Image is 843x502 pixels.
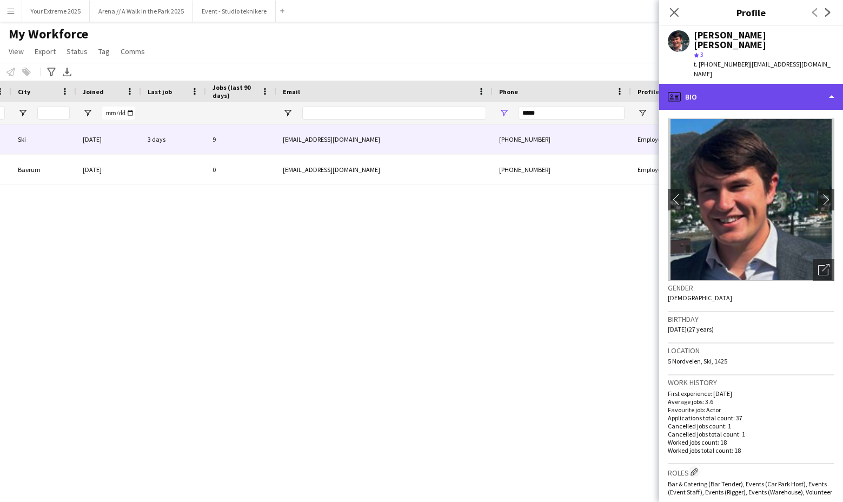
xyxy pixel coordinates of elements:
p: First experience: [DATE] [668,389,834,398]
app-action-btn: Advanced filters [45,65,58,78]
div: Bio [659,84,843,110]
p: Applications total count: 37 [668,414,834,422]
div: [PHONE_NUMBER] [493,155,631,184]
input: Email Filter Input [302,107,486,120]
a: Comms [116,44,149,58]
span: Profile [638,88,659,96]
button: Open Filter Menu [283,108,293,118]
span: Comms [121,47,145,56]
button: Arena // A Walk in the Park 2025 [90,1,193,22]
div: [DATE] [76,155,141,184]
h3: Profile [659,5,843,19]
p: Average jobs: 3.6 [668,398,834,406]
button: Open Filter Menu [18,108,28,118]
div: [DATE] [76,124,141,154]
span: [DATE] (27 years) [668,325,714,333]
p: Worked jobs count: 18 [668,438,834,446]
div: [PERSON_NAME] [PERSON_NAME] [694,30,834,50]
span: View [9,47,24,56]
span: My Workforce [9,26,88,42]
div: [PHONE_NUMBER] [493,124,631,154]
div: [EMAIL_ADDRESS][DOMAIN_NAME] [276,155,493,184]
span: City [18,88,30,96]
span: [DEMOGRAPHIC_DATA] [668,294,732,302]
span: Jobs (last 90 days) [213,83,257,100]
div: [EMAIL_ADDRESS][DOMAIN_NAME] [276,124,493,154]
button: Open Filter Menu [638,108,647,118]
input: Profile Filter Input [657,107,694,120]
span: Tag [98,47,110,56]
span: Bar & Catering (Bar Tender), Events (Car Park Host), Events (Event Staff), Events (Rigger), Event... [668,480,832,496]
h3: Gender [668,283,834,293]
div: Employed Crew [631,124,700,154]
div: 9 [206,124,276,154]
p: Cancelled jobs count: 1 [668,422,834,430]
span: Export [35,47,56,56]
div: 0 [206,155,276,184]
span: | [EMAIL_ADDRESS][DOMAIN_NAME] [694,60,831,78]
input: Phone Filter Input [519,107,625,120]
span: Email [283,88,300,96]
span: Joined [83,88,104,96]
h3: Location [668,346,834,355]
div: Employed Crew [631,155,700,184]
span: 3 [700,50,703,58]
button: Your Extreme 2025 [22,1,90,22]
p: Worked jobs total count: 18 [668,446,834,454]
div: 3 days [141,124,206,154]
p: Cancelled jobs total count: 1 [668,430,834,438]
div: Baerum [11,155,76,184]
button: Event - Studio teknikere [193,1,276,22]
button: Open Filter Menu [83,108,92,118]
span: t. [PHONE_NUMBER] [694,60,750,68]
a: Tag [94,44,114,58]
div: Ski [11,124,76,154]
button: Open Filter Menu [499,108,509,118]
p: Favourite job: Actor [668,406,834,414]
input: City Filter Input [37,107,70,120]
span: Last job [148,88,172,96]
span: 5 Nordveien, Ski, 1425 [668,357,727,365]
span: Status [67,47,88,56]
div: Open photos pop-in [813,259,834,281]
a: Status [62,44,92,58]
img: Crew avatar or photo [668,118,834,281]
a: Export [30,44,60,58]
input: Joined Filter Input [102,107,135,120]
app-action-btn: Export XLSX [61,65,74,78]
h3: Roles [668,466,834,478]
h3: Work history [668,378,834,387]
h3: Birthday [668,314,834,324]
span: Phone [499,88,518,96]
a: View [4,44,28,58]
